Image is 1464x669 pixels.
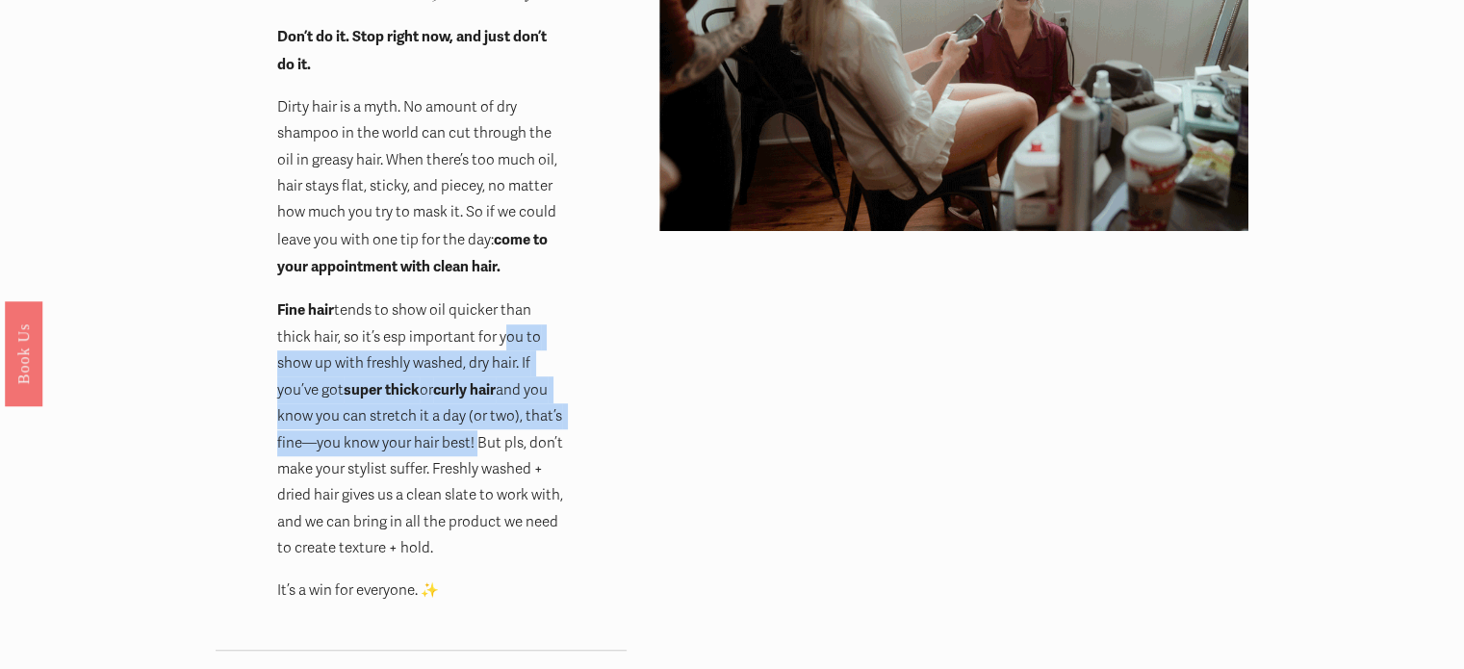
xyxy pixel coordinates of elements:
p: It’s a win for everyone. ✨ [277,578,566,604]
p: Dirty hair is a myth. No amount of dry shampoo in the world can cut through the oil in greasy hai... [277,94,566,280]
p: tends to show oil quicker than thick hair, so it’s esp important for you to show up with freshly ... [277,296,566,561]
a: Book Us [5,300,42,405]
strong: super thick [344,380,420,399]
strong: Fine hair [277,300,334,319]
strong: curly hair [433,380,496,399]
strong: Don’t do it. Stop right now, and just don’t do it. [277,27,550,72]
div: 3. NO Dirty Hair [216,7,627,649]
strong: come to your appointment with clean hair. [277,230,551,275]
